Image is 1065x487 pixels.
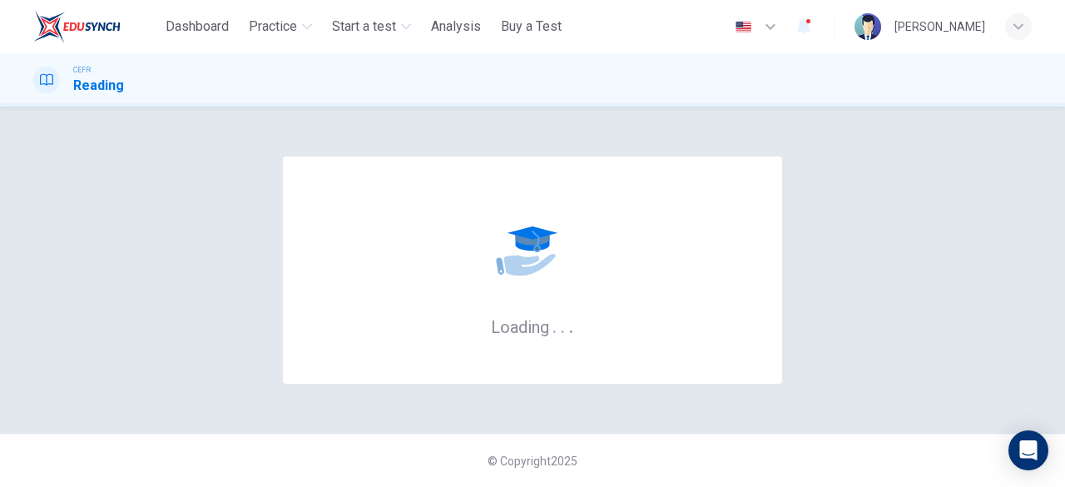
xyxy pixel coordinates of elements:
[332,17,396,37] span: Start a test
[73,76,124,96] h1: Reading
[166,17,229,37] span: Dashboard
[33,10,121,43] img: ELTC logo
[501,17,562,37] span: Buy a Test
[325,12,418,42] button: Start a test
[242,12,319,42] button: Practice
[73,64,91,76] span: CEFR
[424,12,488,42] button: Analysis
[894,17,985,37] div: [PERSON_NAME]
[733,21,754,33] img: en
[1008,430,1048,470] div: Open Intercom Messenger
[560,311,566,339] h6: .
[568,311,574,339] h6: .
[494,12,568,42] button: Buy a Test
[431,17,481,37] span: Analysis
[854,13,881,40] img: Profile picture
[33,10,159,43] a: ELTC logo
[249,17,297,37] span: Practice
[491,316,574,337] h6: Loading
[159,12,235,42] button: Dashboard
[488,455,577,468] span: © Copyright 2025
[552,311,557,339] h6: .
